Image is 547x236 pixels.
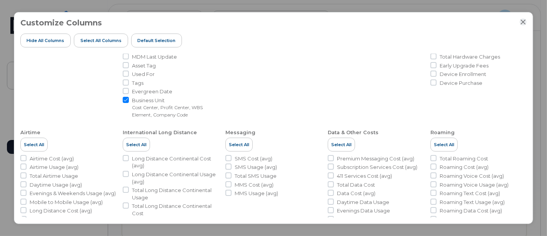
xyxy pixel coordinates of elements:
span: MDM Last Update [132,53,177,61]
span: Select All [229,142,249,148]
span: Roaming Cost (avg) [440,164,489,171]
span: MMS Usage (avg) [235,190,278,197]
span: Airtime Usage (avg) [30,164,78,171]
div: Airtime [20,129,40,136]
button: Select All [328,138,355,152]
span: SMS Usage (avg) [235,164,277,171]
iframe: Messenger Launcher [514,202,541,230]
button: Select All [20,138,48,152]
button: Select All [225,138,253,152]
span: Tags [132,79,143,87]
span: Business Unit [132,97,219,104]
button: Select all Columns [74,34,128,47]
span: Roaming Text Cost (avg) [440,190,500,197]
span: Evergreen Date [132,88,172,95]
span: Daytime Usage (avg) [30,181,82,189]
span: Premium Messaging Cost (avg) [337,155,414,162]
span: Used For [132,71,155,78]
div: International Long Distance [123,129,197,136]
span: Early Upgrade Fees [440,62,489,69]
span: Roaming Data Usage (avg) [440,216,507,223]
span: Total Roaming Cost [440,155,488,162]
button: Default Selection [131,34,182,47]
span: Total SMS Usage [235,172,277,180]
div: Messaging [225,129,255,136]
span: 411 Services Cost (avg) [337,172,392,180]
span: Total Hardware Charges [440,53,500,61]
span: Device Purchase [440,79,482,87]
span: Select All [126,142,147,148]
h3: Customize Columns [20,19,102,27]
span: Default Selection [137,37,175,44]
span: Mobile to Mobile Usage (avg) [30,199,103,206]
span: Total Long Distance Continental Cost [132,202,219,217]
span: Roaming Data Cost (avg) [440,207,502,214]
span: Roaming Voice Cost (avg) [440,172,504,180]
div: Data & Other Costs [328,129,379,136]
small: Cost Center, Profit Center, WBS Element, Company Code [132,105,203,118]
button: Hide All Columns [20,34,71,47]
span: Long Distance Continental Usage (avg) [132,171,219,185]
span: Evenings Data Usage [337,207,390,214]
button: Close [520,19,527,25]
span: SMS Cost (avg) [235,155,272,162]
span: MMS Cost (avg) [235,181,273,189]
span: Hide All Columns [27,37,64,44]
span: Select All [331,142,352,148]
span: Total Data Cost [337,181,375,189]
button: Select All [123,138,150,152]
span: Evenings & Weekends Usage (avg) [30,190,116,197]
span: Roaming Text Usage (avg) [440,199,505,206]
span: Total Long Distance Continental Usage [132,187,219,201]
span: Weekend Data Usage [337,216,393,223]
span: Long Distance Usage (avg) [30,216,97,223]
span: Daytime Data Usage [337,199,389,206]
span: Select All [24,142,44,148]
span: Long Distance Cost (avg) [30,207,92,214]
button: Select All [430,138,458,152]
span: Device Enrollment [440,71,486,78]
span: Total Airtime Usage [30,172,78,180]
span: Asset Tag [132,62,156,69]
span: Subscription Services Cost (avg) [337,164,417,171]
span: Data Cost (avg) [337,190,375,197]
span: Select All [434,142,454,148]
span: Long Distance Continental Cost (avg) [132,155,219,169]
span: Roaming Voice Usage (avg) [440,181,509,189]
span: Select all Columns [80,37,122,44]
div: Roaming [430,129,455,136]
span: Airtime Cost (avg) [30,155,74,162]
